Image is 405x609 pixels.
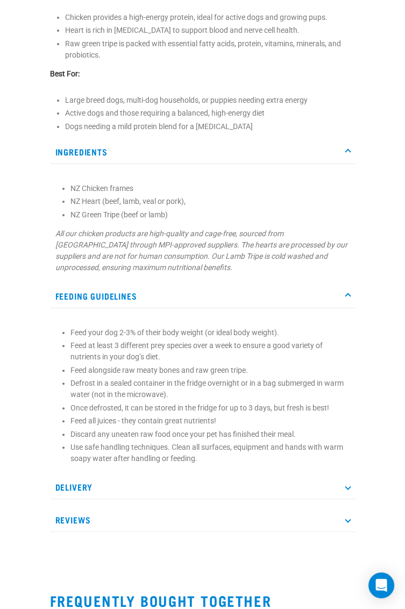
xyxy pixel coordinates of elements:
p: Once defrosted, it can be stored in the fridge for up to 3 days, but fresh is best! [70,402,350,414]
li: NZ Chicken frames [70,183,350,194]
li: Active dogs and those requiring a balanced, high-energy diet [65,108,356,119]
p: Use safe handling techniques. Clean all surfaces, equipment and hands with warm soapy water after... [70,442,350,464]
li: Dogs needing a mild protein blend for a [MEDICAL_DATA] [65,121,356,132]
p: Ingredients [50,140,356,164]
li: Raw green tripe is packed with essential fatty acids, protein, vitamins, minerals, and probiotics. [65,38,356,61]
div: Open Intercom Messenger [368,572,394,598]
p: Defrost in a sealed container in the fridge overnight or in a bag submerged in warm water (not in... [70,378,350,400]
p: Feed all juices - they contain great nutrients! [70,415,350,427]
li: NZ Green Tripe (beef or lamb) [70,209,350,221]
strong: Best For: [50,69,80,78]
h2: Frequently bought together [50,592,356,609]
li: Heart is rich in [MEDICAL_DATA] to support blood and nerve cell health. [65,25,356,36]
li: Chicken provides a high-energy protein, ideal for active dogs and growing pups. [65,12,356,23]
li: NZ Heart (beef, lamb, veal or pork), [70,196,350,207]
p: Feed at least 3 different prey species over a week to ensure a good variety of nutrients in your ... [70,340,350,363]
p: Feed your dog 2-3% of their body weight (or ideal body weight). [70,327,350,338]
p: Delivery [50,475,356,499]
li: Large breed dogs, multi-dog households, or puppies needing extra energy [65,95,356,106]
p: Reviews [50,508,356,532]
em: All our chicken products are high-quality and cage-free, sourced from [GEOGRAPHIC_DATA] through M... [55,229,347,272]
p: Feed alongside raw meaty bones and raw green tripe. [70,365,350,376]
p: Discard any uneaten raw food once your pet has finished their meal. [70,429,350,440]
p: Feeding Guidelines [50,284,356,308]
